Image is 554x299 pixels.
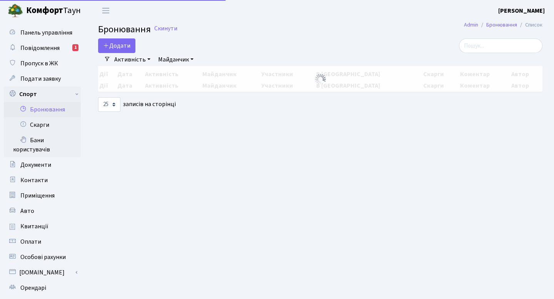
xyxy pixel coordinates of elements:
[4,117,81,133] a: Скарги
[4,219,81,234] a: Квитанції
[96,4,115,17] button: Переключити навігацію
[26,4,81,17] span: Таун
[20,176,48,184] span: Контакти
[4,188,81,203] a: Приміщення
[20,222,48,231] span: Квитанції
[98,38,135,53] button: Додати
[4,265,81,280] a: [DOMAIN_NAME]
[155,53,197,66] a: Майданчик
[498,6,545,15] a: [PERSON_NAME]
[486,21,517,29] a: Бронювання
[20,253,66,261] span: Особові рахунки
[4,86,81,102] a: Спорт
[20,191,55,200] span: Приміщення
[459,38,542,53] input: Пошук...
[20,207,34,215] span: Авто
[4,40,81,56] a: Повідомлення1
[4,133,81,157] a: Бани користувачів
[20,44,60,52] span: Повідомлення
[452,17,554,33] nav: breadcrumb
[154,25,177,32] a: Скинути
[26,4,63,17] b: Комфорт
[4,102,81,117] a: Бронювання
[4,25,81,40] a: Панель управління
[8,3,23,18] img: logo.png
[20,238,41,246] span: Оплати
[111,53,154,66] a: Активність
[98,97,176,112] label: записів на сторінці
[498,7,545,15] b: [PERSON_NAME]
[98,23,151,36] span: Бронювання
[4,173,81,188] a: Контакти
[4,203,81,219] a: Авто
[314,73,327,85] img: Обробка...
[517,21,542,29] li: Список
[4,234,81,249] a: Оплати
[20,284,46,292] span: Орендарі
[4,71,81,86] a: Подати заявку
[4,280,81,296] a: Орендарі
[4,157,81,173] a: Документи
[4,249,81,265] a: Особові рахунки
[20,161,51,169] span: Документи
[464,21,478,29] a: Admin
[20,75,61,83] span: Подати заявку
[20,28,72,37] span: Панель управління
[72,44,78,51] div: 1
[20,59,58,68] span: Пропуск в ЖК
[98,97,120,112] select: записів на сторінці
[4,56,81,71] a: Пропуск в ЖК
